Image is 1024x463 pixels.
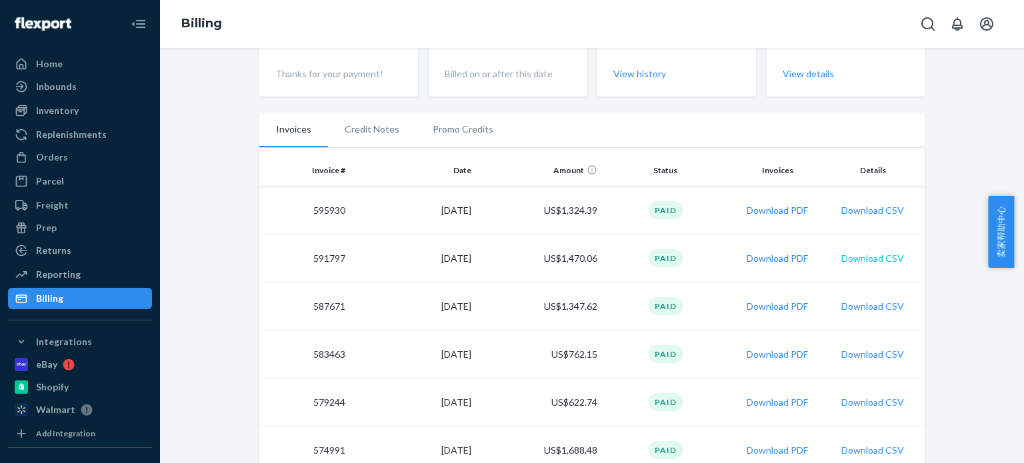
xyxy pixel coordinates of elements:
[36,292,63,305] div: Billing
[181,16,222,31] a: Billing
[841,396,904,409] button: Download CSV
[747,300,808,313] button: Download PDF
[8,147,152,168] a: Orders
[36,128,107,141] div: Replenishments
[747,204,808,217] button: Download PDF
[8,240,152,261] a: Returns
[729,155,827,187] th: Invoices
[841,300,904,313] button: Download CSV
[36,221,57,234] div: Prep
[171,5,233,43] ol: breadcrumbs
[36,57,63,71] div: Home
[275,67,402,81] p: Thanks for your payment!
[944,11,971,37] button: Open notifications
[783,67,834,81] button: View details
[649,345,683,363] div: Paid
[351,378,477,426] td: [DATE]
[8,354,152,375] a: eBay
[351,187,477,234] td: [DATE]
[351,155,477,187] th: Date
[259,234,351,282] td: 591797
[8,100,152,121] a: Inventory
[8,264,152,285] a: Reporting
[477,378,603,426] td: US$622.74
[8,331,152,352] button: Integrations
[477,282,603,330] td: US$1,347.62
[15,17,71,31] img: Flexport logo
[8,76,152,97] a: Inbounds
[36,403,75,416] div: Walmart
[8,288,152,309] a: Billing
[36,244,71,257] div: Returns
[351,282,477,330] td: [DATE]
[8,124,152,145] a: Replenishments
[841,204,904,217] button: Download CSV
[259,155,351,187] th: Invoice #
[613,34,668,49] span: US$0.00
[841,444,904,457] button: Download CSV
[259,282,351,330] td: 587671
[351,234,477,282] td: [DATE]
[36,380,69,394] div: Shopify
[477,155,603,187] th: Amount
[36,151,68,164] div: Orders
[747,252,808,265] button: Download PDF
[125,11,152,37] button: Close Navigation
[841,252,904,265] button: Download CSV
[649,249,683,267] div: Paid
[747,396,808,409] button: Download PDF
[36,199,69,212] div: Freight
[8,217,152,238] a: Prep
[841,348,904,361] button: Download CSV
[973,11,1000,37] button: Open account menu
[36,104,79,117] div: Inventory
[259,378,351,426] td: 579244
[8,399,152,420] a: Walmart
[613,67,666,81] button: View history
[445,67,571,81] p: Billed on or after this date
[603,155,729,187] th: Status
[477,234,603,282] td: US$1,470.06
[328,113,416,146] li: Credit Notes
[8,171,152,192] a: Parcel
[8,53,152,75] a: Home
[477,330,603,378] td: US$762.15
[259,113,328,147] li: Invoices
[416,113,510,146] li: Promo Credits
[36,428,95,439] div: Add Integration
[988,196,1014,268] button: 卖家帮助中心
[36,80,77,93] div: Inbounds
[36,358,57,371] div: eBay
[8,426,152,442] a: Add Integration
[915,11,941,37] button: Open Search Box
[649,441,683,459] div: Paid
[259,187,351,234] td: 595930
[351,330,477,378] td: [DATE]
[8,195,152,216] a: Freight
[259,330,351,378] td: 583463
[36,268,81,281] div: Reporting
[36,175,64,188] div: Parcel
[36,335,92,348] div: Integrations
[649,201,683,219] div: Paid
[8,376,152,398] a: Shopify
[747,348,808,361] button: Download PDF
[649,393,683,411] div: Paid
[649,297,683,315] div: Paid
[747,444,808,457] button: Download PDF
[827,155,925,187] th: Details
[477,187,603,234] td: US$1,324.39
